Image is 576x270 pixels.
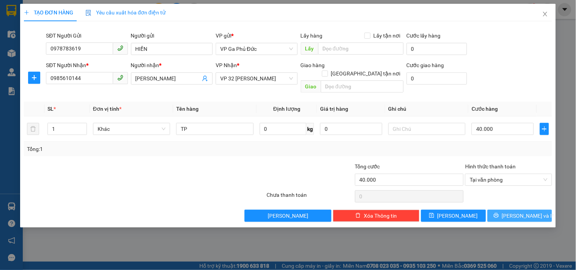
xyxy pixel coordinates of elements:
input: Ghi Chú [388,123,466,135]
span: kg [306,123,314,135]
span: Tại văn phòng [470,174,547,185]
img: icon [85,10,92,16]
span: [PERSON_NAME] [437,212,478,220]
div: Người gửi [131,31,213,40]
input: Dọc đường [321,80,404,93]
span: [GEOGRAPHIC_DATA] tận nơi [328,69,404,78]
span: user-add [202,75,208,82]
span: [PERSON_NAME] [268,212,308,220]
input: Cước lấy hàng [407,43,467,55]
button: deleteXóa Thông tin [333,210,420,222]
span: Tổng cước [355,163,380,170]
input: Dọc đường [318,42,404,55]
span: TẠO ĐƠN HÀNG [24,9,73,16]
span: VP 32 Mạc Thái Tổ [220,73,293,84]
button: [PERSON_NAME] [245,210,331,222]
span: printer [494,213,499,219]
div: Chưa thanh toán [266,191,354,204]
div: Người nhận [131,61,213,69]
th: Ghi chú [385,102,469,116]
span: plus [28,75,40,81]
button: save[PERSON_NAME] [421,210,486,222]
span: [PERSON_NAME] và In [502,212,555,220]
input: 0 [320,123,382,135]
label: Cước giao hàng [407,62,444,68]
label: Cước lấy hàng [407,33,441,39]
span: Giao [301,80,321,93]
input: VD: Bàn, Ghế [176,123,253,135]
div: SĐT Người Gửi [46,31,128,40]
span: Lấy hàng [301,33,323,39]
span: SL [47,106,54,112]
span: Định lượng [273,106,300,112]
button: plus [540,123,549,135]
div: VP gửi [216,31,297,40]
span: Cước hàng [472,106,498,112]
span: plus [540,126,549,132]
span: phone [117,45,123,51]
span: Khác [98,123,166,135]
span: Lấy [301,42,318,55]
input: Cước giao hàng [407,72,467,85]
span: phone [117,75,123,81]
span: save [429,213,434,219]
button: plus [28,72,40,84]
span: Tên hàng [176,106,199,112]
div: SĐT Người Nhận [46,61,128,69]
label: Hình thức thanh toán [465,163,516,170]
span: Đơn vị tính [93,106,122,112]
span: close [542,11,548,17]
span: Xóa Thông tin [364,212,397,220]
button: Close [535,4,556,25]
span: plus [24,10,29,15]
button: delete [27,123,39,135]
span: Lấy tận nơi [371,31,404,40]
button: printer[PERSON_NAME] và In [488,210,552,222]
span: delete [355,213,361,219]
span: Giá trị hàng [320,106,348,112]
span: Giao hàng [301,62,325,68]
span: VP Ga Phủ Đức [220,43,293,55]
span: VP Nhận [216,62,237,68]
div: Tổng: 1 [27,145,223,153]
span: Yêu cầu xuất hóa đơn điện tử [85,9,166,16]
